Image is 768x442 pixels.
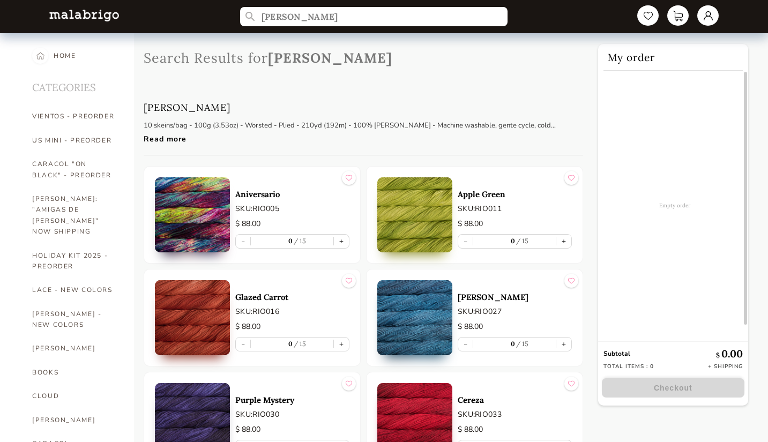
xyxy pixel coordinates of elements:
p: SKU: RIO030 [235,409,349,420]
button: + [556,235,571,248]
h1: [PERSON_NAME] [144,101,230,114]
a: [PERSON_NAME] [32,336,118,360]
img: 0.jpg [377,177,452,252]
a: LACE - NEW COLORS [32,278,118,302]
a: Aniversario [235,189,349,199]
a: Checkout [598,378,748,398]
h2: My order [603,44,743,71]
p: SKU: RIO011 [458,203,572,214]
p: $ 88.00 [235,424,349,436]
a: [PERSON_NAME] [32,408,118,432]
span: [PERSON_NAME] [268,49,392,66]
a: CLOUD [32,384,118,408]
p: SKU: RIO005 [235,203,349,214]
a: Apple Green [458,189,572,199]
p: SKU: RIO033 [458,409,572,420]
p: SKU: RIO016 [235,306,349,317]
span: $ [716,351,721,359]
a: [PERSON_NAME] [458,292,572,302]
p: $ 88.00 [458,321,572,333]
img: 0.jpg [377,280,452,355]
p: 0.00 [716,347,743,360]
img: home-nav-btn.c16b0172.svg [36,48,44,64]
a: Cereza [458,395,572,405]
div: Read more [144,129,567,144]
a: Glazed Carrot [235,292,349,302]
img: 0.jpg [155,177,230,252]
div: HOME [54,44,76,68]
button: + [334,338,349,351]
a: HOLIDAY KIT 2025 - PREORDER [32,244,118,279]
a: [PERSON_NAME] - NEW COLORS [32,302,118,337]
a: VIENTOS - PREORDER [32,104,118,128]
img: L5WsItTXhTFtyxb3tkNoXNspfcfOAAWlbXYcuBTUg0FA22wzaAJ6kXiYLTb6coiuTfQf1mE2HwVko7IAAAAASUVORK5CYII= [49,10,119,21]
p: + Shipping [708,363,743,370]
a: Purple Mystery [235,395,349,405]
p: 10 skeins/bag - 100g (3.53oz) - Worsted - Plied - 210yd (192m) - 100% [PERSON_NAME] - Machine was... [144,121,567,130]
a: US MINI - PREORDER [32,129,118,152]
input: Search... [240,7,508,26]
p: Total items : 0 [603,363,654,370]
a: BOOKS [32,361,118,384]
strong: Subtotal [603,349,630,358]
h1: Search Results for [144,49,583,66]
button: + [334,235,349,248]
p: $ 88.00 [235,218,349,230]
img: 0.jpg [155,280,230,355]
label: 15 [293,237,307,245]
label: 15 [515,340,529,348]
p: $ 88.00 [458,424,572,436]
div: Empty order [598,71,752,340]
h2: CATEGORIES [32,68,118,104]
button: Checkout [602,378,744,398]
a: [PERSON_NAME]: "AMIGAS DE [PERSON_NAME]" NOW SHIPPING [32,187,118,244]
label: 15 [515,237,529,245]
label: 15 [293,340,307,348]
p: SKU: RIO027 [458,306,572,317]
a: CARACOL "ON BLACK" - PREORDER [32,152,118,187]
p: $ 88.00 [235,321,349,333]
button: + [556,338,571,351]
p: $ 88.00 [458,218,572,230]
